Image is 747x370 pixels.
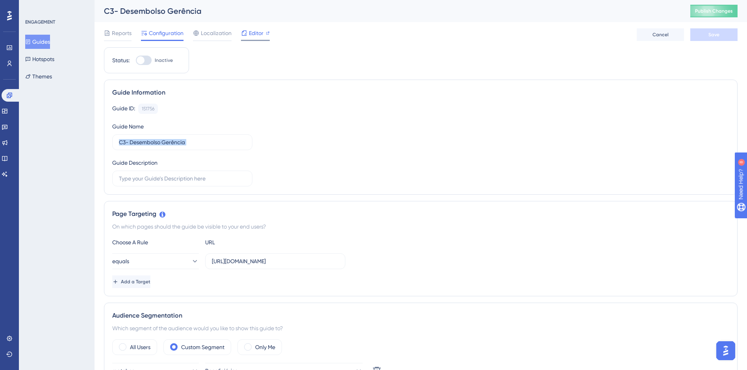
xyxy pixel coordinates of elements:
label: All Users [130,342,150,352]
div: Guide Description [112,158,158,167]
label: Only Me [255,342,275,352]
div: Guide Information [112,88,729,97]
span: Publish Changes [695,8,733,14]
div: Guide ID: [112,104,135,114]
button: Add a Target [112,275,150,288]
span: Cancel [652,32,669,38]
button: Hotspots [25,52,54,66]
div: Audience Segmentation [112,311,729,320]
div: Page Targeting [112,209,729,219]
div: 8 [55,4,57,10]
input: Type your Guide’s Name here [119,138,246,147]
button: Themes [25,69,52,84]
span: Inactive [155,57,173,63]
div: Status: [112,56,130,65]
span: Need Help? [19,2,49,11]
div: Choose A Rule [112,238,199,247]
button: equals [112,253,199,269]
div: 151756 [142,106,154,112]
span: Configuration [149,28,184,38]
label: Custom Segment [181,342,224,352]
iframe: UserGuiding AI Assistant Launcher [714,339,738,363]
div: Guide Name [112,122,144,131]
div: C3- Desembolso Gerência [104,6,671,17]
button: Guides [25,35,50,49]
input: yourwebsite.com/path [212,257,339,266]
span: Add a Target [121,279,150,285]
div: On which pages should the guide be visible to your end users? [112,222,729,231]
button: Save [690,28,738,41]
span: equals [112,257,129,266]
span: Editor [249,28,263,38]
div: Which segment of the audience would you like to show this guide to? [112,324,729,333]
input: Type your Guide’s Description here [119,174,246,183]
div: ENGAGEMENT [25,19,55,25]
button: Cancel [637,28,684,41]
div: URL [205,238,292,247]
span: Reports [112,28,132,38]
span: Save [708,32,719,38]
span: Localization [201,28,232,38]
button: Publish Changes [690,5,738,17]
